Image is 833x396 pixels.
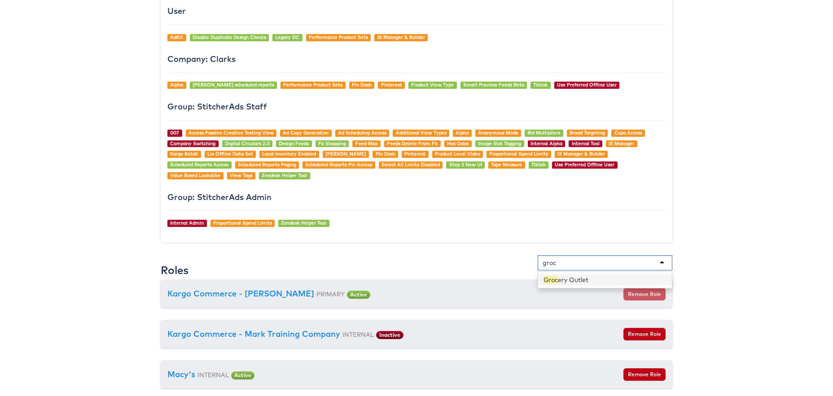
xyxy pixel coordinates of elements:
a: Kargo Commerce - Mark Training Company [167,329,340,339]
a: Use Preferred Offline User [557,82,617,88]
h3: Roles [161,264,189,276]
a: Lia Offline Data Set [207,151,253,157]
a: Step 3 New UI [449,161,482,168]
small: INTERNAL [342,331,374,338]
a: Performance Product Sets [309,34,368,40]
a: View Tags [230,172,253,178]
a: Proportional Spend Limits [213,220,272,226]
a: Disable Duplicate Design Checks [193,34,266,40]
span: Groc [544,276,558,284]
a: Internal Admin [170,220,204,226]
a: Design Feeds [279,140,309,147]
a: Zendesk Helper Tool [281,220,326,226]
a: Scheduled Reports Pin Access [305,161,372,168]
small: INTERNAL [197,371,229,379]
button: Remove Role [623,368,666,381]
a: Local Inventory Enabled [262,151,316,157]
a: Alpha [456,130,469,136]
span: Inactive [376,331,403,339]
a: Value Based Lookalike [170,172,220,178]
a: Zendesk Helper Tool [262,172,307,178]
a: Has Odax [447,140,469,147]
a: Smart Preview Feeds Beta [463,82,524,88]
small: PRIMARY [316,290,345,298]
a: Internal Tool [572,140,600,147]
a: Additional View Types [396,130,447,136]
h4: Group: StitcherAds Admin [167,193,666,202]
a: Pinterest [381,82,402,88]
a: 007 [170,130,179,136]
a: AdKit [170,34,183,40]
a: Access Passive Creative Testing View [189,130,274,136]
a: Anonymous Mode [478,130,518,136]
a: Product Level Video [435,151,480,157]
a: Proportional Spend Limits [489,151,548,157]
a: Tiktok [531,161,546,168]
a: Kargo Commerce - [PERSON_NAME] [167,288,314,299]
h4: Company: Clarks [167,55,666,64]
a: Company Switching [170,140,215,147]
button: Remove Role [623,328,666,340]
h4: Group: StitcherAds Staff [167,102,666,111]
a: Performance Product Sets [283,82,342,88]
a: [PERSON_NAME] scheduled reports [193,82,274,88]
a: Pinterest [404,151,425,157]
a: Legacy DC [275,34,299,40]
a: Fb Shopping [318,140,346,147]
a: [PERSON_NAME] [325,151,366,157]
a: Broad Targeting [570,130,605,136]
span: Active [347,291,370,299]
a: Bid Multipliers [527,130,560,136]
a: Scheduled Reports Paging [238,161,296,168]
a: Tiktok [533,82,548,88]
a: Use Preferred Offline User [555,161,614,168]
a: Pin Dash [352,82,372,88]
a: Internal Alpha [530,140,562,147]
a: IX Manager & Builder [557,151,605,157]
a: Ccpa Access [614,130,642,136]
a: IX Manager & Builder [377,34,425,40]
a: Ad Copy Generation [283,130,329,136]
a: Feed Max [355,140,378,147]
a: Image Slot Tagging [478,140,521,147]
button: Remove Role [623,288,666,300]
a: Product View Type [411,82,454,88]
div: ery Outlet [538,274,672,286]
a: Kargo Retail [170,151,198,157]
h4: User [167,7,666,16]
a: Alpha [170,82,183,88]
input: Add user to company... [543,258,558,267]
a: Tape Measure [491,161,522,168]
a: Select All Limits Disabled [381,161,440,168]
a: Digital Circulars 2.0 [225,140,270,147]
a: Feeds Delete From Fb [387,140,438,147]
span: Active [231,371,254,379]
a: Macy's [167,369,195,379]
a: Scheduled Reports Access [170,161,228,168]
a: IX Manager [609,140,634,147]
a: Ad Scheduling Access [338,130,386,136]
a: Pin Dash [376,151,395,157]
